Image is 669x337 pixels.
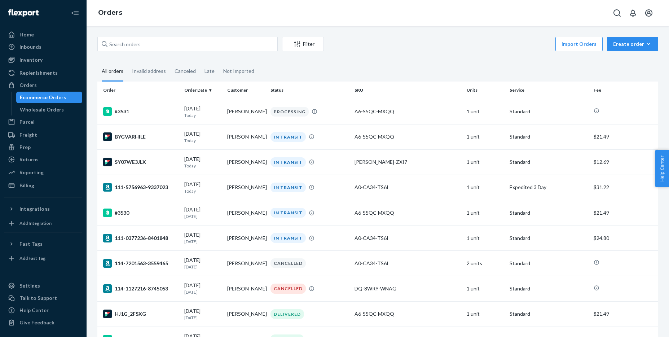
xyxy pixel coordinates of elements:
div: Prep [19,144,31,151]
div: Wholesale Orders [20,106,64,113]
td: $31.22 [591,175,658,200]
td: [PERSON_NAME] [224,200,267,226]
div: 114-1127216-8745053 [103,284,179,293]
p: Standard [510,285,588,292]
button: Open Search Box [610,6,624,20]
button: Integrations [4,203,82,215]
div: IN TRANSIT [270,183,306,192]
td: 1 unit [464,200,507,226]
button: Filter [282,37,324,51]
p: [DATE] [184,238,221,245]
div: HJ1G_2FSXG [103,310,179,318]
div: A6-S5QC-MXQQ [355,209,461,216]
p: Standard [510,235,588,242]
td: 1 unit [464,124,507,149]
td: 1 unit [464,301,507,327]
td: [PERSON_NAME] [224,149,267,175]
a: Orders [4,79,82,91]
a: Reporting [4,167,82,178]
a: Ecommerce Orders [16,92,83,103]
p: Today [184,137,221,144]
a: Freight [4,129,82,141]
button: Open notifications [626,6,640,20]
div: Inbounds [19,43,41,51]
div: Late [204,62,215,80]
div: [DATE] [184,105,221,118]
div: Billing [19,182,34,189]
div: Add Integration [19,220,52,226]
button: Create order [607,37,658,51]
div: All orders [102,62,123,82]
td: 1 unit [464,149,507,175]
button: Import Orders [555,37,603,51]
div: 114-7201563-3559465 [103,259,179,268]
td: 1 unit [464,276,507,301]
p: Today [184,112,221,118]
td: $21.49 [591,200,658,226]
p: Expedited 3 Day [510,184,588,191]
div: Create order [612,40,653,48]
div: Ecommerce Orders [20,94,66,101]
p: [DATE] [184,289,221,295]
div: #3530 [103,209,179,217]
div: Customer [227,87,264,93]
div: 111-0377236-8401848 [103,234,179,242]
div: Replenishments [19,69,58,76]
p: Standard [510,209,588,216]
div: SY07WE3JLX [103,158,179,166]
div: IN TRANSIT [270,157,306,167]
p: Standard [510,133,588,140]
a: Returns [4,154,82,165]
div: [DATE] [184,130,221,144]
button: Give Feedback [4,317,82,328]
div: DELIVERED [270,309,304,319]
a: Replenishments [4,67,82,79]
div: A6-S5QC-MXQQ [355,108,461,115]
a: Wholesale Orders [16,104,83,115]
a: Add Fast Tag [4,253,82,264]
th: Order [97,82,181,99]
div: Canceled [175,62,196,80]
div: A0-CA34-TS6I [355,235,461,242]
div: PROCESSING [270,107,309,117]
div: Invalid address [132,62,166,80]
th: Order Date [181,82,224,99]
td: [PERSON_NAME] [224,99,267,124]
a: Prep [4,141,82,153]
div: Help Center [19,307,49,314]
div: [DATE] [184,181,221,194]
div: [DATE] [184,156,221,169]
p: Standard [510,260,588,267]
div: Parcel [19,118,35,126]
td: [PERSON_NAME] [224,226,267,251]
th: SKU [352,82,464,99]
p: [DATE] [184,315,221,321]
a: Orders [98,9,122,17]
td: $21.49 [591,301,658,327]
p: Today [184,163,221,169]
a: Home [4,29,82,40]
a: Inbounds [4,41,82,53]
div: [DATE] [184,257,221,270]
div: IN TRANSIT [270,132,306,142]
div: Settings [19,282,40,289]
td: [PERSON_NAME] [224,251,267,276]
div: Fast Tags [19,240,43,248]
a: Inventory [4,54,82,66]
div: Inventory [19,56,43,64]
td: [PERSON_NAME] [224,175,267,200]
div: Home [19,31,34,38]
input: Search orders [97,37,278,51]
div: [DATE] [184,307,221,321]
a: Help Center [4,305,82,316]
p: Standard [510,158,588,166]
div: A0-CA34-TS6I [355,260,461,267]
td: 1 unit [464,99,507,124]
td: $21.49 [591,124,658,149]
button: Close Navigation [68,6,82,20]
div: [DATE] [184,282,221,295]
a: Settings [4,280,82,292]
div: CANCELLED [270,258,306,268]
p: Today [184,188,221,194]
td: $24.80 [591,226,658,251]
